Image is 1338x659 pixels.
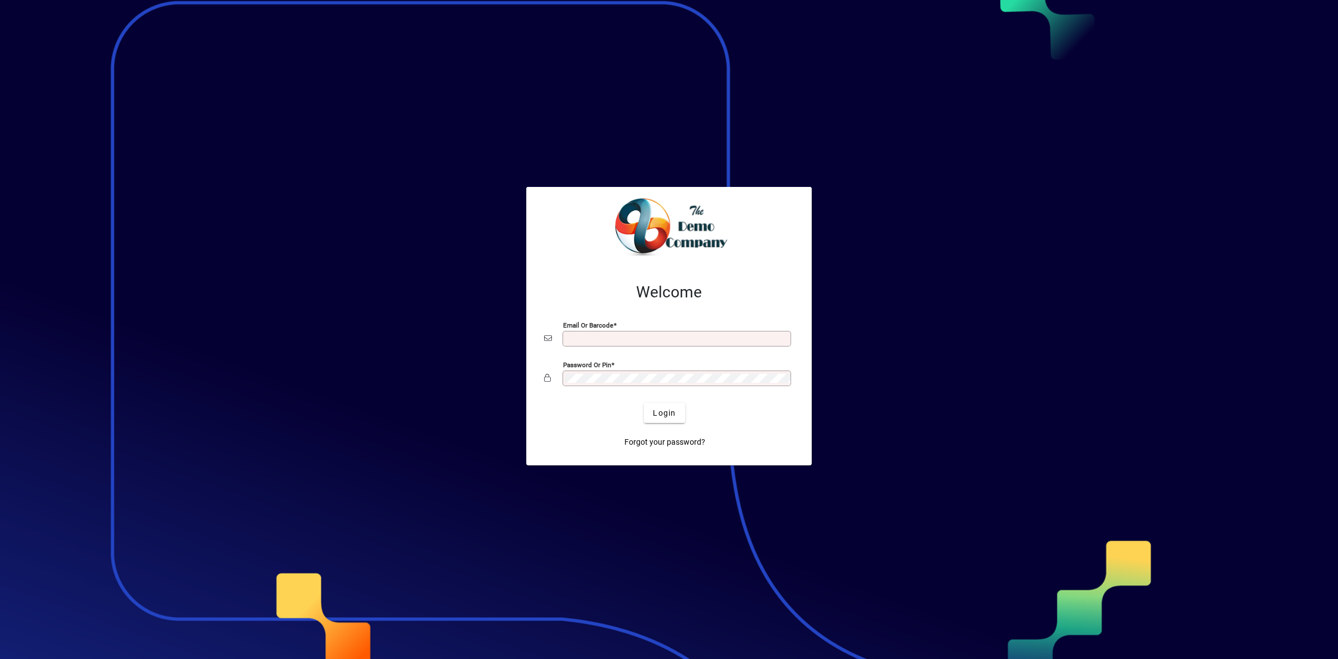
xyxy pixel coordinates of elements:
[624,436,705,448] span: Forgot your password?
[653,407,676,419] span: Login
[644,403,685,423] button: Login
[544,283,794,302] h2: Welcome
[563,361,611,369] mat-label: Password or Pin
[563,321,613,329] mat-label: Email or Barcode
[620,432,710,452] a: Forgot your password?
